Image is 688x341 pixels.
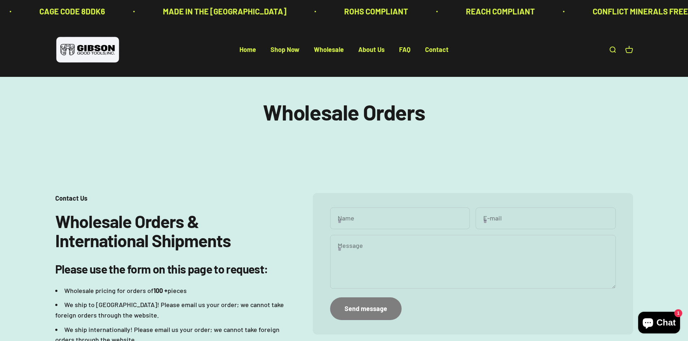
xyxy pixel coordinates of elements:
[55,212,284,250] h2: Wholesale Orders & International Shipments
[153,287,168,294] strong: 100 +
[55,193,284,204] p: Contact Us
[55,262,284,277] h4: Please use the form on this page to request:
[163,5,286,18] p: MADE IN THE [GEOGRAPHIC_DATA]
[425,46,449,54] a: Contact
[593,5,688,18] p: CONFLICT MINERALS FREE
[239,46,256,54] a: Home
[314,46,344,54] a: Wholesale
[399,46,411,54] a: FAQ
[39,5,105,18] p: CAGE CODE 8DDK6
[466,5,535,18] p: REACH COMPLIANT
[344,5,408,18] p: ROHS COMPLIANT
[55,285,284,296] li: Wholesale pricing for orders of pieces
[345,303,387,314] div: Send message
[55,100,633,124] h1: Wholesale Orders
[330,297,402,320] button: Send message
[636,312,682,335] inbox-online-store-chat: Shopify online store chat
[271,46,299,54] a: Shop Now
[358,46,385,54] a: About Us
[55,300,284,320] li: We ship to [GEOGRAPHIC_DATA]! Please email us your order; we cannot take foreign orders through t...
